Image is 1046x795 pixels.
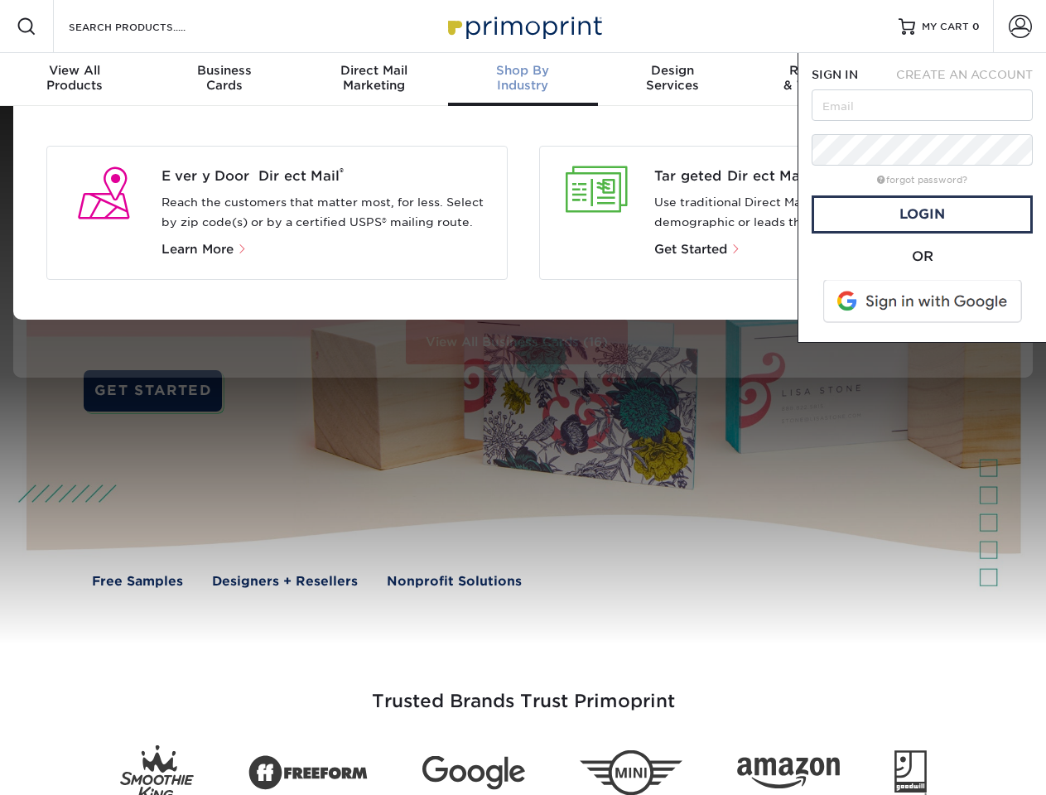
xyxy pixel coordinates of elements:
[448,53,597,106] a: Shop ByIndustry
[39,651,1008,732] h3: Trusted Brands Trust Primoprint
[877,175,967,185] a: forgot password?
[598,53,747,106] a: DesignServices
[299,63,448,78] span: Direct Mail
[812,247,1033,267] div: OR
[894,750,927,795] img: Goodwill
[149,53,298,106] a: BusinessCards
[747,53,896,106] a: Resources& Templates
[922,20,969,34] span: MY CART
[896,68,1033,81] span: CREATE AN ACCOUNT
[149,63,298,93] div: Cards
[422,756,525,790] img: Google
[812,89,1033,121] input: Email
[448,63,597,78] span: Shop By
[299,53,448,106] a: Direct MailMarketing
[67,17,229,36] input: SEARCH PRODUCTS.....
[598,63,747,93] div: Services
[972,21,980,32] span: 0
[737,758,840,789] img: Amazon
[747,63,896,78] span: Resources
[747,63,896,93] div: & Templates
[441,8,606,44] img: Primoprint
[598,63,747,78] span: Design
[149,63,298,78] span: Business
[812,68,858,81] span: SIGN IN
[299,63,448,93] div: Marketing
[812,195,1033,234] a: Login
[448,63,597,93] div: Industry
